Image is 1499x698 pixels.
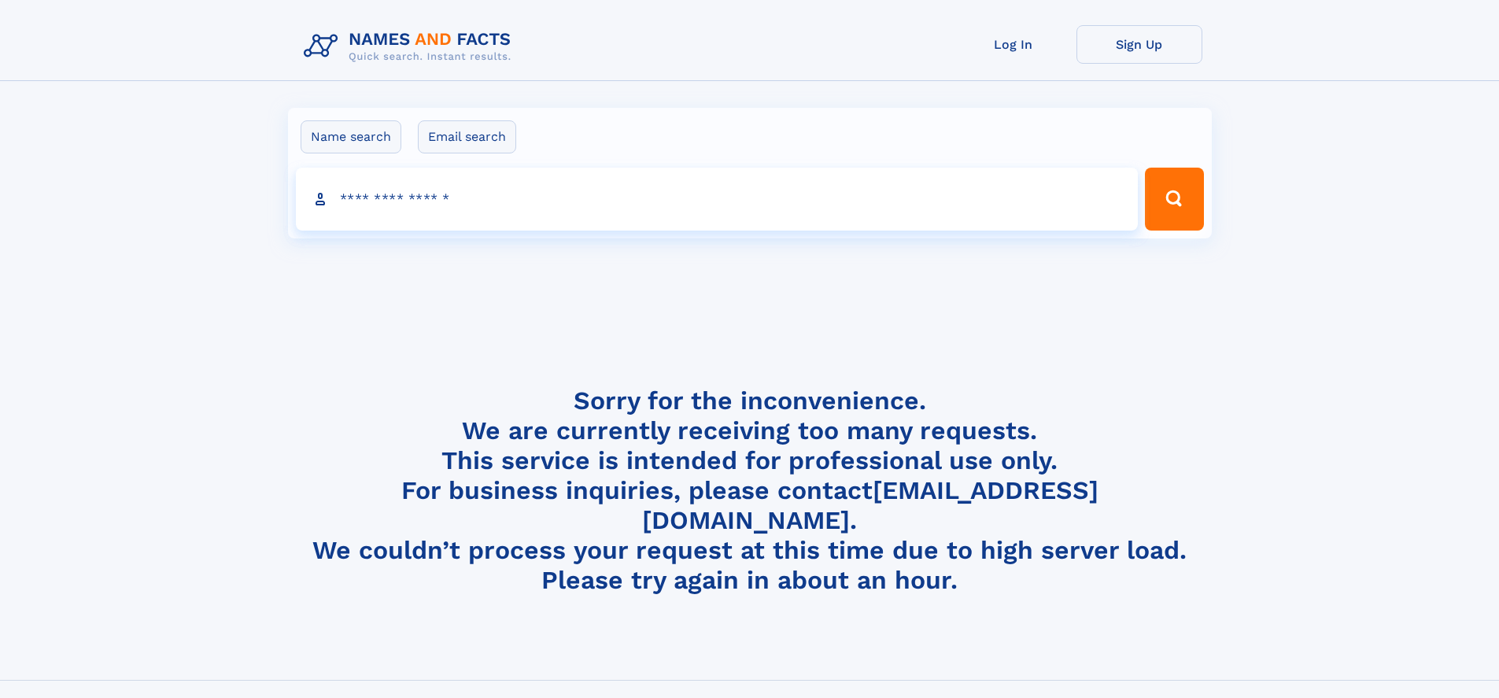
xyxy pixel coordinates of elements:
[642,475,1098,535] a: [EMAIL_ADDRESS][DOMAIN_NAME]
[297,25,524,68] img: Logo Names and Facts
[297,386,1202,596] h4: Sorry for the inconvenience. We are currently receiving too many requests. This service is intend...
[418,120,516,153] label: Email search
[1076,25,1202,64] a: Sign Up
[1145,168,1203,231] button: Search Button
[296,168,1139,231] input: search input
[301,120,401,153] label: Name search
[951,25,1076,64] a: Log In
